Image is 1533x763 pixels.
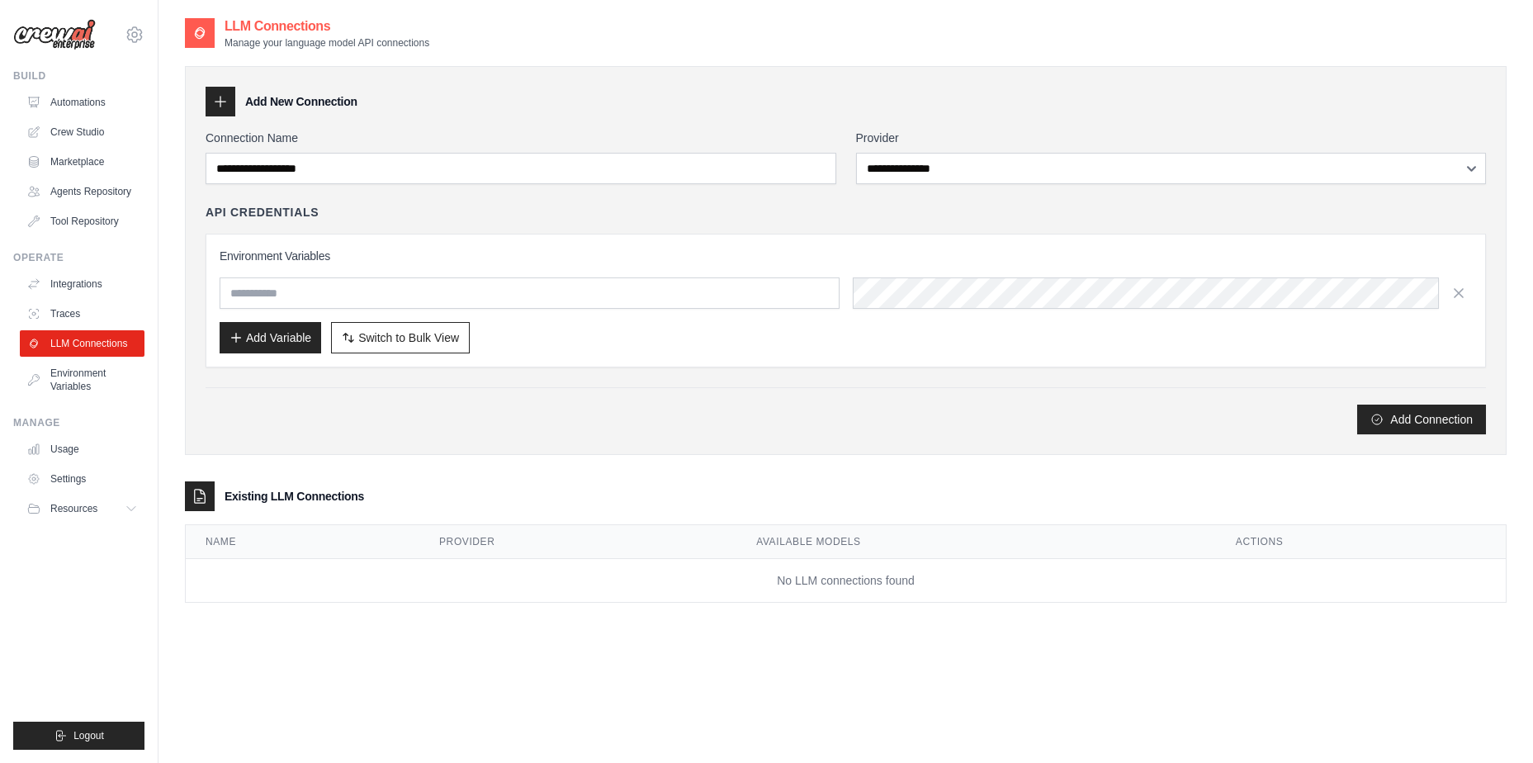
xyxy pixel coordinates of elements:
span: Switch to Bulk View [358,329,459,346]
a: Automations [20,89,144,116]
h3: Existing LLM Connections [225,488,364,505]
a: Tool Repository [20,208,144,235]
img: Logo [13,19,96,50]
p: Manage your language model API connections [225,36,429,50]
a: Settings [20,466,144,492]
a: Integrations [20,271,144,297]
a: Agents Repository [20,178,144,205]
label: Connection Name [206,130,836,146]
h3: Add New Connection [245,93,357,110]
h3: Environment Variables [220,248,1472,264]
a: Traces [20,301,144,327]
h4: API Credentials [206,204,319,220]
button: Logout [13,722,144,750]
button: Switch to Bulk View [331,322,470,353]
h2: LLM Connections [225,17,429,36]
a: Environment Variables [20,360,144,400]
label: Provider [856,130,1487,146]
span: Logout [73,729,104,742]
div: Build [13,69,144,83]
th: Actions [1216,525,1506,559]
button: Add Connection [1357,405,1486,434]
th: Name [186,525,419,559]
a: Usage [20,436,144,462]
a: Crew Studio [20,119,144,145]
button: Add Variable [220,322,321,353]
div: Manage [13,416,144,429]
span: Resources [50,502,97,515]
a: LLM Connections [20,330,144,357]
a: Marketplace [20,149,144,175]
td: No LLM connections found [186,559,1506,603]
th: Available Models [736,525,1216,559]
th: Provider [419,525,736,559]
div: Operate [13,251,144,264]
button: Resources [20,495,144,522]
